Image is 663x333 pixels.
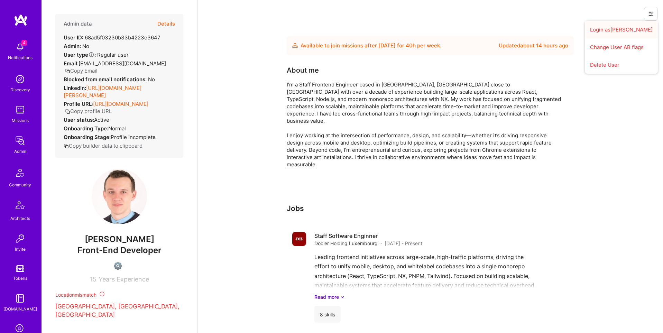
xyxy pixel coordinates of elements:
img: guide book [13,292,27,305]
a: [URL][DOMAIN_NAME][PERSON_NAME] [64,85,141,99]
div: 68ad5f03230b33b4223e3647 [64,34,160,41]
button: Copy profile URL [65,108,112,115]
div: 8 skills [314,306,341,323]
div: About me [287,65,319,75]
strong: Email: [64,60,79,67]
div: Tokens [13,275,27,282]
span: Years Experience [99,276,149,283]
p: [GEOGRAPHIC_DATA], [GEOGRAPHIC_DATA], [GEOGRAPHIC_DATA] [55,303,183,319]
div: Invite [15,246,26,253]
i: icon Copy [65,68,70,74]
strong: LinkedIn: [64,85,86,91]
div: Notifications [8,54,33,61]
div: I’m a Staff Frontend Engineer based in [GEOGRAPHIC_DATA], [GEOGRAPHIC_DATA] close to [GEOGRAPHIC_... [287,81,563,168]
div: Discovery [10,86,30,93]
span: Docler Holding Luxembourg [314,240,378,247]
div: Available to join missions after [DATE] for h per week . [301,41,441,50]
strong: Profile URL: [64,101,93,107]
a: Read more [314,293,568,300]
img: admin teamwork [13,134,27,148]
i: icon ArrowDownSecondaryDark [340,293,344,300]
span: Front-End Developer [77,245,162,255]
span: [PERSON_NAME] [55,234,183,244]
img: Invite [13,232,27,246]
button: Login as[PERSON_NAME] [585,21,658,38]
img: tokens [16,265,24,272]
div: Admin [14,148,26,155]
i: Help [88,52,94,58]
strong: Onboarding Type: [64,125,108,132]
img: logo [14,14,28,26]
span: [EMAIL_ADDRESS][DOMAIN_NAME] [79,60,166,67]
strong: User ID: [64,34,83,41]
button: Details [157,14,175,34]
button: Change User AB flags [585,38,658,56]
span: 4 [21,40,27,46]
strong: Onboarding Stage: [64,134,111,140]
div: No [64,43,89,50]
span: Profile Incomplete [111,134,156,140]
button: Delete User [585,56,658,74]
span: · [380,240,382,247]
img: discovery [13,72,27,86]
span: Active [94,117,109,123]
div: [DOMAIN_NAME] [3,305,37,313]
span: 40 [406,42,413,49]
strong: Blocked from email notifications: [64,76,148,83]
h4: Staff Software Enginner [314,232,422,240]
div: No [64,76,155,83]
button: Copy builder data to clipboard [64,142,142,149]
img: teamwork [13,103,27,117]
div: Missions [12,117,29,124]
img: User Avatar [92,169,147,224]
span: normal [108,125,126,132]
div: Location mismatch [55,291,183,298]
div: Regular user [64,51,129,58]
h3: Jobs [287,204,574,213]
i: icon Copy [64,144,69,149]
img: Not Scrubbed [114,262,122,270]
img: Architects [12,198,28,215]
img: bell [13,40,27,54]
i: icon Copy [65,109,70,114]
span: 15 [90,276,96,283]
img: Company logo [292,232,306,246]
div: Community [9,181,31,188]
strong: Admin: [64,43,81,49]
button: Copy Email [65,67,98,74]
strong: User type : [64,52,96,58]
strong: User status: [64,117,94,123]
h4: Admin data [64,21,92,27]
img: Availability [292,43,298,48]
a: [URL][DOMAIN_NAME] [93,101,148,107]
span: [DATE] - Present [385,240,422,247]
div: Updated about 14 hours ago [499,41,568,50]
img: Community [12,165,28,181]
div: Architects [10,215,30,222]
